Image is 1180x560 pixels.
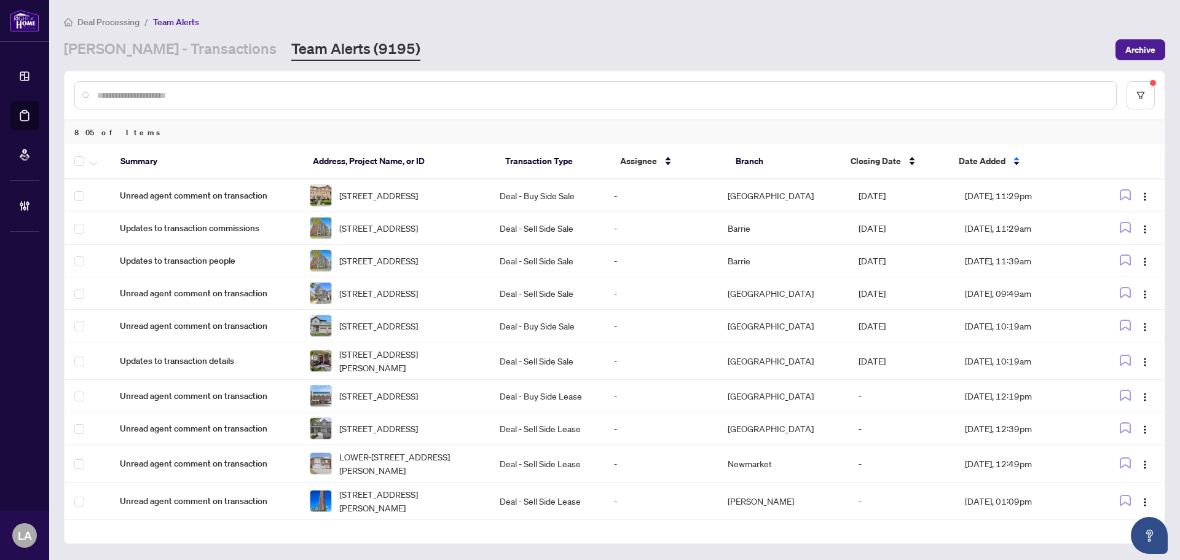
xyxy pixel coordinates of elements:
[120,422,290,435] span: Unread agent comment on transaction
[849,380,955,412] td: -
[339,422,418,435] span: [STREET_ADDRESS]
[955,412,1092,445] td: [DATE], 12:39pm
[120,319,290,333] span: Unread agent comment on transaction
[310,315,331,336] img: thumbnail-img
[310,250,331,271] img: thumbnail-img
[604,310,718,342] td: -
[718,277,849,310] td: [GEOGRAPHIC_DATA]
[120,354,290,368] span: Updates to transaction details
[1135,186,1155,205] button: Logo
[604,445,718,483] td: -
[153,17,199,28] span: Team Alerts
[718,212,849,245] td: Barrie
[851,154,901,168] span: Closing Date
[1140,290,1150,299] img: Logo
[111,144,303,179] th: Summary
[604,179,718,212] td: -
[490,380,604,412] td: Deal - Buy Side Lease
[310,418,331,439] img: thumbnail-img
[339,319,418,333] span: [STREET_ADDRESS]
[604,380,718,412] td: -
[849,342,955,380] td: [DATE]
[339,347,480,374] span: [STREET_ADDRESS][PERSON_NAME]
[726,144,841,179] th: Branch
[1135,454,1155,473] button: Logo
[1135,491,1155,511] button: Logo
[604,212,718,245] td: -
[849,277,955,310] td: [DATE]
[849,483,955,520] td: -
[1125,40,1155,60] span: Archive
[490,483,604,520] td: Deal - Sell Side Lease
[1140,392,1150,402] img: Logo
[310,350,331,371] img: thumbnail-img
[303,144,495,179] th: Address, Project Name, or ID
[120,286,290,300] span: Unread agent comment on transaction
[310,185,331,206] img: thumbnail-img
[310,218,331,239] img: thumbnail-img
[955,445,1092,483] td: [DATE], 12:49pm
[718,245,849,277] td: Barrie
[310,453,331,474] img: thumbnail-img
[955,483,1092,520] td: [DATE], 01:09pm
[955,245,1092,277] td: [DATE], 11:39am
[841,144,948,179] th: Closing Date
[339,487,480,515] span: [STREET_ADDRESS][PERSON_NAME]
[718,380,849,412] td: [GEOGRAPHIC_DATA]
[1135,251,1155,270] button: Logo
[849,310,955,342] td: [DATE]
[1135,419,1155,438] button: Logo
[1135,218,1155,238] button: Logo
[490,245,604,277] td: Deal - Sell Side Sale
[339,221,418,235] span: [STREET_ADDRESS]
[610,144,726,179] th: Assignee
[10,9,39,32] img: logo
[955,277,1092,310] td: [DATE], 09:49am
[604,245,718,277] td: -
[120,254,290,267] span: Updates to transaction people
[490,445,604,483] td: Deal - Sell Side Lease
[955,179,1092,212] td: [DATE], 11:29pm
[1131,517,1168,554] button: Open asap
[339,254,418,267] span: [STREET_ADDRESS]
[339,450,480,477] span: LOWER-[STREET_ADDRESS][PERSON_NAME]
[490,342,604,380] td: Deal - Sell Side Sale
[1135,316,1155,336] button: Logo
[1140,322,1150,332] img: Logo
[718,179,849,212] td: [GEOGRAPHIC_DATA]
[849,245,955,277] td: [DATE]
[604,412,718,445] td: -
[490,310,604,342] td: Deal - Buy Side Sale
[120,494,290,508] span: Unread agent comment on transaction
[718,342,849,380] td: [GEOGRAPHIC_DATA]
[718,412,849,445] td: [GEOGRAPHIC_DATA]
[120,221,290,235] span: Updates to transaction commissions
[291,39,420,61] a: Team Alerts (9195)
[490,212,604,245] td: Deal - Sell Side Sale
[1115,39,1165,60] button: Archive
[495,144,611,179] th: Transaction Type
[849,179,955,212] td: [DATE]
[144,15,148,29] li: /
[1136,91,1145,100] span: filter
[310,283,331,304] img: thumbnail-img
[604,342,718,380] td: -
[77,17,140,28] span: Deal Processing
[955,342,1092,380] td: [DATE], 10:19am
[310,385,331,406] img: thumbnail-img
[955,310,1092,342] td: [DATE], 10:19am
[849,445,955,483] td: -
[120,189,290,202] span: Unread agent comment on transaction
[718,483,849,520] td: [PERSON_NAME]
[955,212,1092,245] td: [DATE], 11:29am
[1140,357,1150,367] img: Logo
[1135,386,1155,406] button: Logo
[64,18,73,26] span: home
[490,412,604,445] td: Deal - Sell Side Lease
[718,310,849,342] td: [GEOGRAPHIC_DATA]
[849,212,955,245] td: [DATE]
[959,154,1005,168] span: Date Added
[620,154,657,168] span: Assignee
[339,189,418,202] span: [STREET_ADDRESS]
[1140,460,1150,470] img: Logo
